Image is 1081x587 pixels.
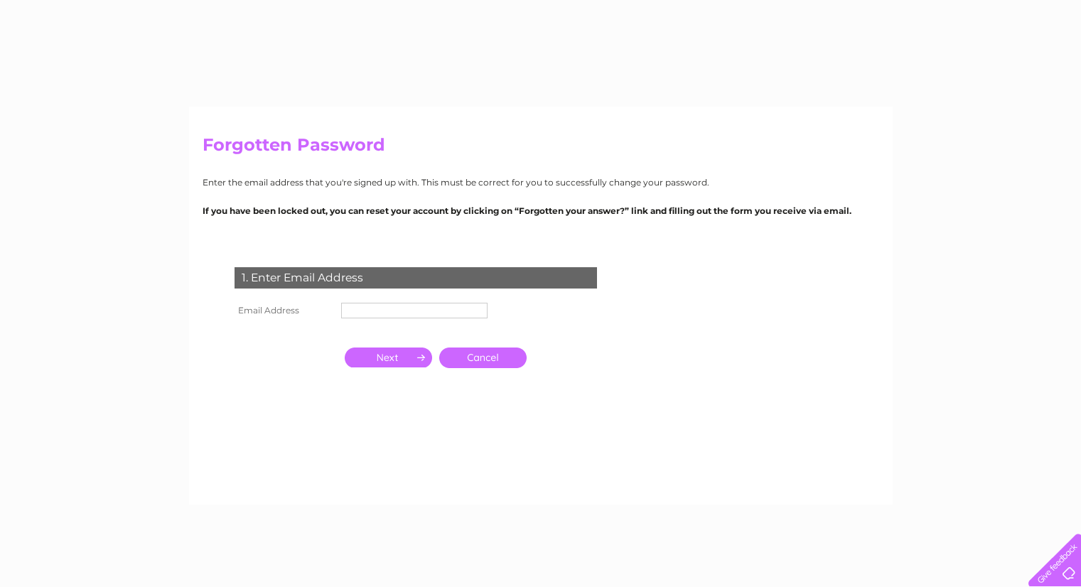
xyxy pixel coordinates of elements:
[203,204,879,217] p: If you have been locked out, you can reset your account by clicking on “Forgotten your answer?” l...
[203,176,879,189] p: Enter the email address that you're signed up with. This must be correct for you to successfully ...
[203,135,879,162] h2: Forgotten Password
[439,348,527,368] a: Cancel
[235,267,597,289] div: 1. Enter Email Address
[231,299,338,322] th: Email Address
